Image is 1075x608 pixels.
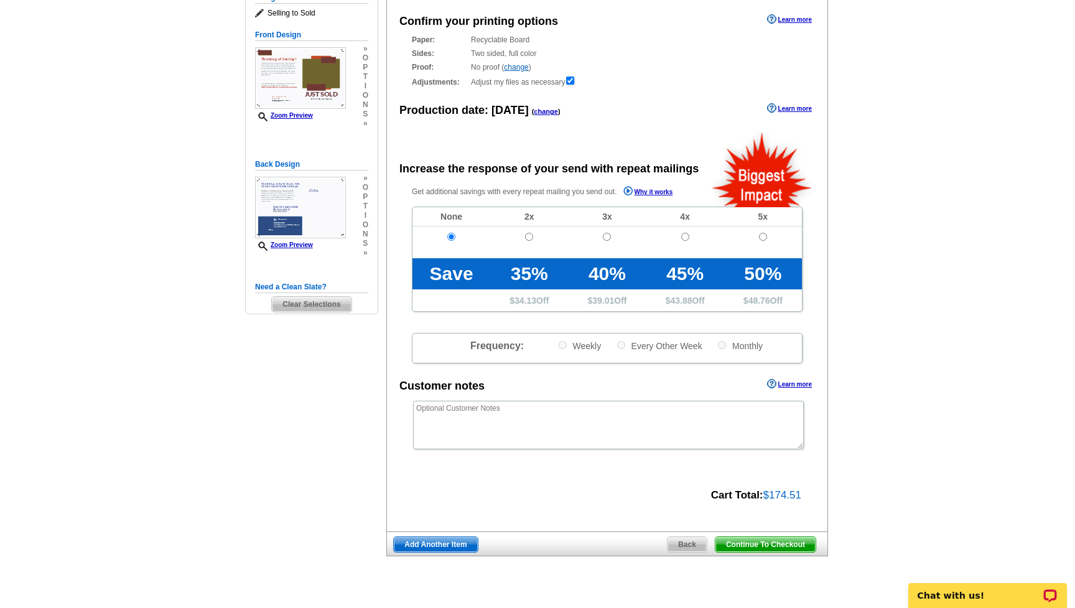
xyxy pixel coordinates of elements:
span: Continue To Checkout [715,537,816,552]
a: Learn more [767,379,812,389]
img: biggestImpact.png [711,131,814,207]
div: Increase the response of your send with repeat mailings [399,161,699,177]
span: Back [668,537,707,552]
iframe: LiveChat chat widget [900,569,1075,608]
span: Selling to Sold [255,7,368,19]
strong: Sides: [412,48,467,59]
input: Weekly [559,341,567,349]
span: s [363,110,368,119]
strong: Paper: [412,34,467,45]
span: o [363,54,368,63]
span: 39.01 [592,296,614,306]
td: 4x [646,207,724,227]
span: » [363,119,368,128]
a: change [534,108,558,115]
div: Customer notes [399,378,485,395]
span: i [363,82,368,91]
a: Learn more [767,14,812,24]
td: $ Off [646,289,724,311]
td: $ Off [568,289,646,311]
span: Clear Selections [272,297,351,312]
span: t [363,72,368,82]
div: Production date: [399,102,561,119]
td: 3x [568,207,646,227]
strong: Proof: [412,62,467,73]
h5: Back Design [255,159,368,171]
td: $ Off [724,289,802,311]
span: 43.88 [670,296,692,306]
div: Recyclable Board [412,34,803,45]
span: 48.76 [748,296,770,306]
span: [DATE] [491,104,529,116]
div: No proof ( ) [412,62,803,73]
a: change [504,63,528,72]
span: p [363,63,368,72]
h5: Need a Clean Slate? [255,281,368,293]
span: s [363,239,368,248]
label: Every Other Week [616,340,702,352]
span: Frequency: [470,340,524,351]
img: frontsmallthumbnail.jpg [255,47,346,109]
span: » [363,174,368,183]
span: t [363,202,368,211]
div: Confirm your printing options [399,13,558,30]
strong: Cart Total: [711,489,763,501]
a: Zoom Preview [255,112,313,119]
div: Adjust my files as necessary [412,75,803,88]
span: o [363,91,368,100]
input: Monthly [718,341,726,349]
td: $ Off [490,289,568,311]
td: 5x [724,207,802,227]
a: Zoom Preview [255,241,313,248]
td: None [412,207,490,227]
input: Every Other Week [617,341,625,349]
strong: Adjustments: [412,77,467,88]
label: Monthly [717,340,763,352]
span: $174.51 [763,489,801,501]
td: 2x [490,207,568,227]
div: Two sided, full color [412,48,803,59]
a: Why it works [623,186,673,199]
td: 45% [646,258,724,289]
span: i [363,211,368,220]
span: ( ) [532,108,561,115]
span: Add Another Item [394,537,477,552]
span: 34.13 [514,296,536,306]
span: » [363,248,368,258]
td: 50% [724,258,802,289]
span: n [363,230,368,239]
td: 35% [490,258,568,289]
span: » [363,44,368,54]
a: Learn more [767,103,812,113]
a: Add Another Item [393,536,478,553]
span: o [363,220,368,230]
label: Weekly [557,340,602,352]
a: Back [667,536,707,553]
span: o [363,183,368,192]
p: Get additional savings with every repeat mailing you send out. [412,185,699,199]
td: Save [412,258,490,289]
img: backsmallthumbnail.jpg [255,177,346,238]
span: n [363,100,368,110]
span: p [363,192,368,202]
h5: Front Design [255,29,368,41]
td: 40% [568,258,646,289]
